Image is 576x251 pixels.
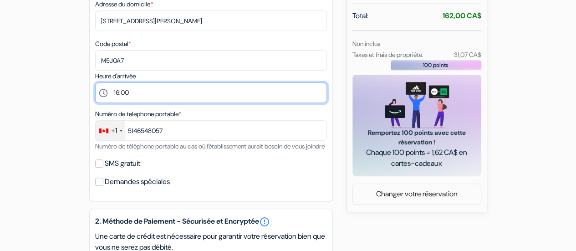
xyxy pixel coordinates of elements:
[96,121,125,140] div: Canada: +1
[105,175,170,188] label: Demandes spéciales
[352,40,380,48] small: Non inclus
[95,216,327,227] h5: 2. Méthode de Paiement - Sécurisée et Encryptée
[454,51,481,59] small: 31,07 CA$
[95,72,136,81] label: Heure d'arrivée
[353,185,481,203] a: Changer votre réservation
[385,82,449,128] img: gift_card_hero_new.png
[352,51,423,59] small: Taxes et frais de propriété:
[105,157,140,170] label: SMS gratuit
[95,120,327,141] input: 506-234-5678
[352,10,368,21] span: Total:
[259,216,270,227] a: error_outline
[95,109,181,119] label: Numéro de telephone portable
[443,11,481,20] strong: 162,00 CA$
[363,128,470,147] span: Remportez 100 points avec cette réservation !
[111,125,117,136] div: +1
[423,61,449,69] span: 100 points
[95,142,325,150] small: Numéro de téléphone portable au cas où l'établissement aurait besoin de vous joindre
[363,147,470,169] span: Chaque 100 points = 1,62 CA$ en cartes-cadeaux
[95,39,131,49] label: Code postal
